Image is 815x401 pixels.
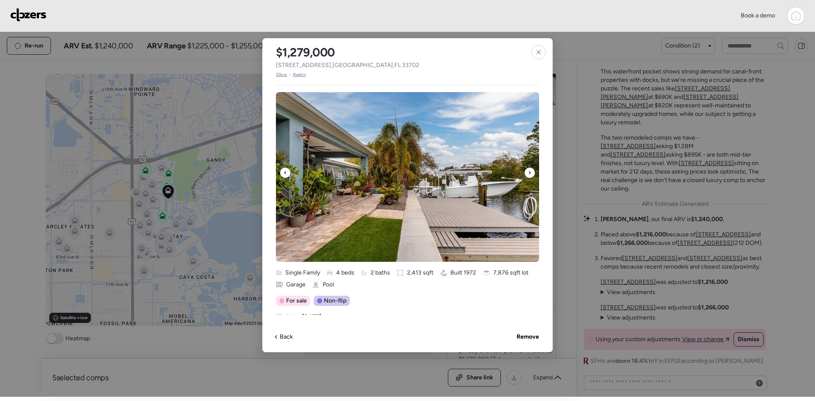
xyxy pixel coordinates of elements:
span: Book a demo [741,12,775,19]
span: [DATE] [302,313,321,320]
span: Pool [323,280,334,289]
span: 2,413 sqft [407,269,433,277]
span: Garage [286,280,306,289]
span: Non-flip [324,297,346,305]
span: Listed [286,313,321,321]
span: 7,876 sqft lot [493,269,528,277]
img: Logo [10,8,47,22]
span: Back [280,333,293,341]
span: • [289,71,291,78]
span: Built 1972 [450,269,476,277]
span: 4 beds [336,269,354,277]
span: [STREET_ADDRESS] , [GEOGRAPHIC_DATA] , FL 33702 [276,61,419,70]
span: Single Family [285,269,320,277]
span: Remove [517,333,539,341]
span: Realtor [293,71,306,78]
span: For sale [286,297,307,305]
span: 2 baths [371,269,390,277]
h2: $1,279,000 [276,45,334,59]
span: Zillow [276,71,287,78]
